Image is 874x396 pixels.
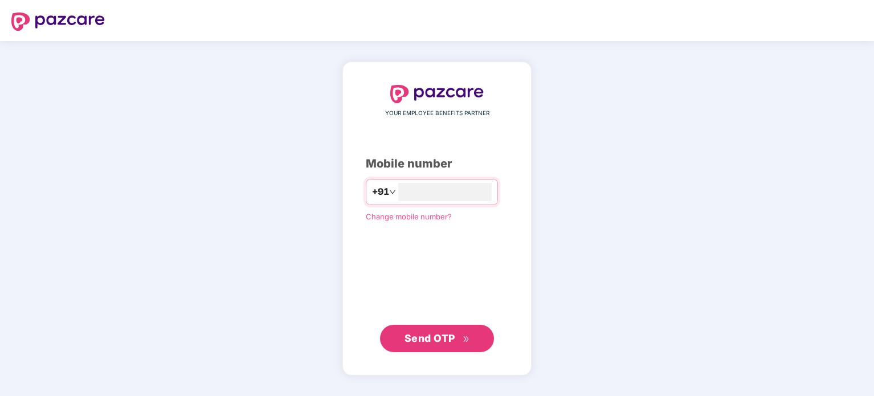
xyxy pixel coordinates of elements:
[463,336,470,343] span: double-right
[372,185,389,199] span: +91
[11,13,105,31] img: logo
[405,332,455,344] span: Send OTP
[389,189,396,195] span: down
[390,85,484,103] img: logo
[380,325,494,352] button: Send OTPdouble-right
[385,109,489,118] span: YOUR EMPLOYEE BENEFITS PARTNER
[366,212,452,221] a: Change mobile number?
[366,155,508,173] div: Mobile number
